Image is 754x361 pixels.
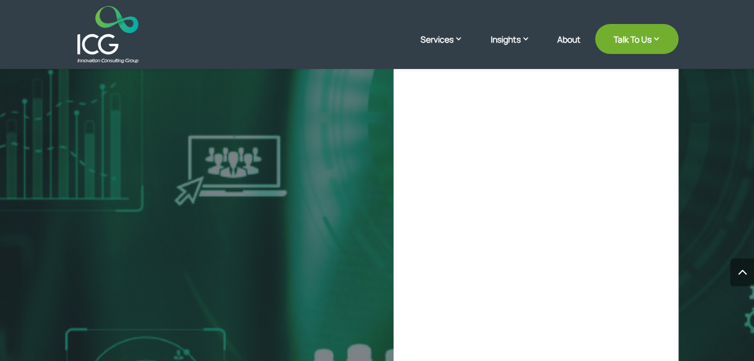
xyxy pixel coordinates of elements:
a: Services [420,33,475,63]
a: Insights [490,33,542,63]
a: Talk To Us [595,24,678,54]
img: ICG [77,6,138,63]
a: About [557,35,580,63]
